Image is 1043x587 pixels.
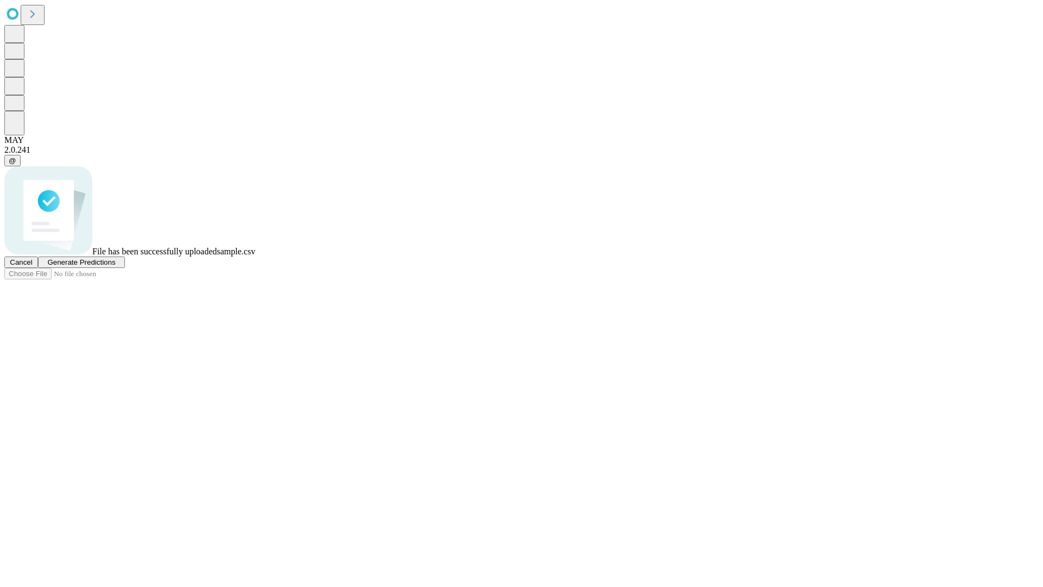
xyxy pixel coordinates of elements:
span: sample.csv [217,247,255,256]
span: Cancel [10,258,33,266]
span: Generate Predictions [47,258,115,266]
div: 2.0.241 [4,145,1039,155]
button: Cancel [4,257,38,268]
button: Generate Predictions [38,257,125,268]
div: MAY [4,135,1039,145]
span: @ [9,157,16,165]
button: @ [4,155,21,166]
span: File has been successfully uploaded [92,247,217,256]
